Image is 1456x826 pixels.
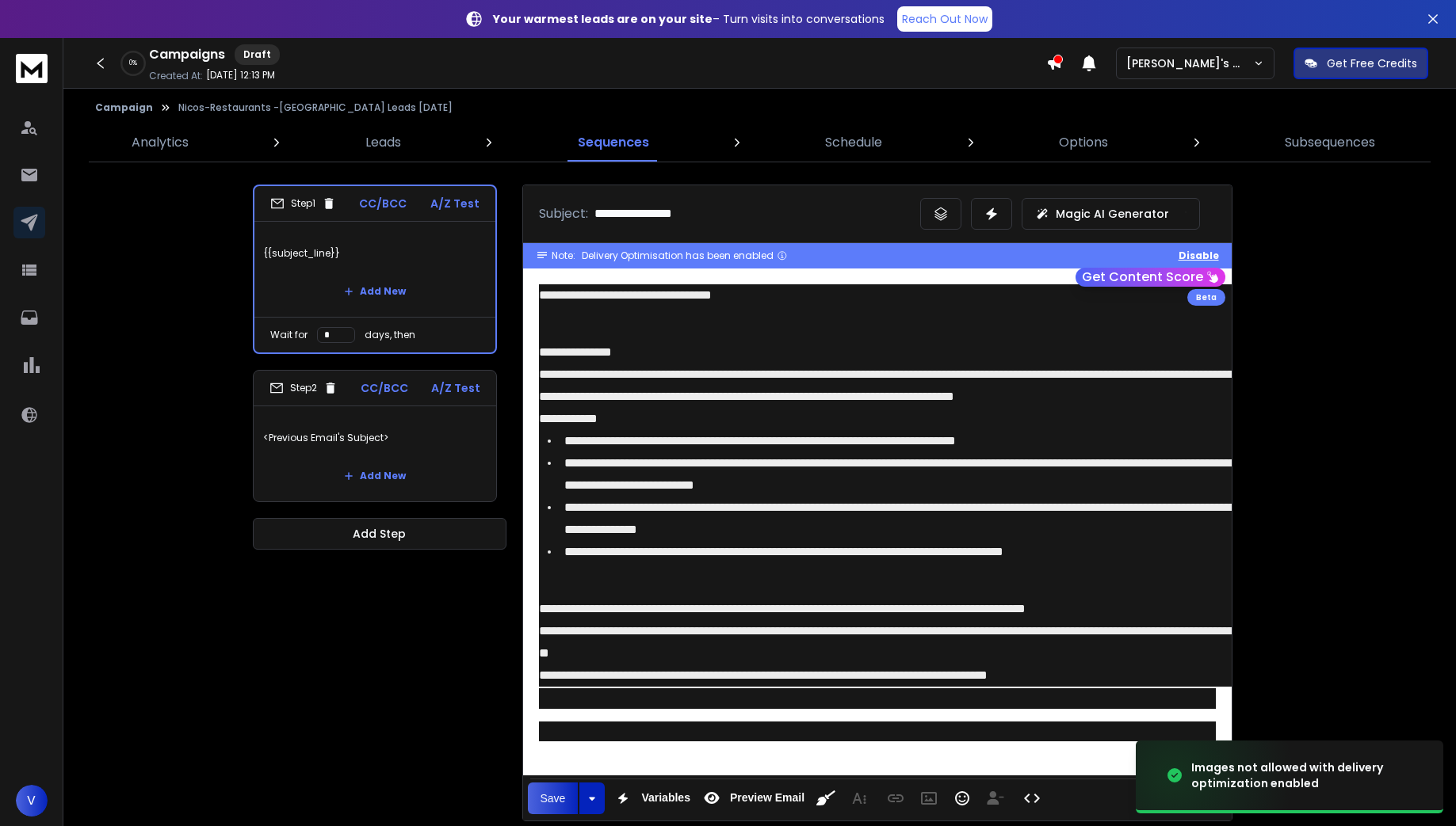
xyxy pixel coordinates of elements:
p: Leads [365,133,401,152]
p: – Turn visits into conversations [493,11,885,27]
button: Insert Unsubscribe Link [980,782,1011,814]
button: V [16,785,48,816]
p: {{subject_line}} [264,231,486,276]
p: Nicos-Restaurants -[GEOGRAPHIC_DATA] Leads [DATE] [178,101,453,114]
button: Magic AI Generator [1022,198,1200,230]
p: Subject: [539,204,588,223]
p: days, then [365,329,415,341]
a: Schedule [816,124,892,162]
p: <Previous Email's Subject> [263,416,487,460]
li: Step2CC/BCCA/Z Test<Previous Email's Subject>Add New [253,370,497,502]
button: Code View [1017,782,1047,814]
a: Analytics [122,124,198,162]
p: CC/BCC [361,380,408,396]
a: Sequences [568,124,659,162]
p: A/Z Test [430,196,480,211]
a: Leads [356,124,411,162]
p: Created At: [149,70,203,82]
div: Step 1 [270,196,336,211]
img: logo [16,54,48,83]
p: Magic AI Generator [1056,206,1169,222]
p: 0 % [129,59,137,68]
div: Delivery Optimisation has been enabled [582,249,788,262]
p: Options [1059,133,1108,152]
a: Subsequences [1275,124,1385,162]
span: Note: [552,249,575,262]
div: Beta [1187,289,1225,306]
img: image [1136,729,1294,823]
p: A/Z Test [431,380,480,396]
button: Add Step [253,518,506,550]
button: Clean HTML [811,782,841,814]
button: More Text [844,782,874,814]
button: Add New [331,276,418,307]
h1: Campaigns [149,45,225,64]
button: Preview Email [697,782,808,814]
button: Get Content Score [1076,268,1225,287]
button: Insert Image (⌘P) [914,782,944,814]
button: Variables [608,782,694,814]
p: Reach Out Now [902,11,988,27]
button: Save [528,782,579,814]
li: Step1CC/BCCA/Z Test{{subject_line}}Add NewWait fordays, then [253,185,497,354]
p: Analytics [132,133,189,152]
a: Options [1049,124,1118,162]
a: Reach Out Now [897,6,992,32]
span: Preview Email [727,791,808,805]
button: Get Free Credits [1294,48,1428,79]
div: Draft [235,44,280,65]
div: Step 2 [269,381,338,395]
button: Insert Link (⌘K) [881,782,911,814]
p: Sequences [578,133,649,152]
span: Variables [638,791,694,805]
p: Get Free Credits [1327,55,1417,71]
button: Disable [1179,249,1219,262]
div: Images not allowed with delivery optimization enabled [1191,759,1424,791]
button: Emoticons [947,782,977,814]
p: Subsequences [1285,133,1375,152]
p: [PERSON_NAME]'s Workspace [1126,55,1253,71]
strong: Your warmest leads are on your site [493,11,713,27]
button: Campaign [95,101,153,114]
p: Wait for [270,329,308,341]
p: Schedule [825,133,882,152]
p: CC/BCC [359,196,407,211]
button: Add New [331,460,418,492]
p: [DATE] 12:13 PM [206,69,275,82]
